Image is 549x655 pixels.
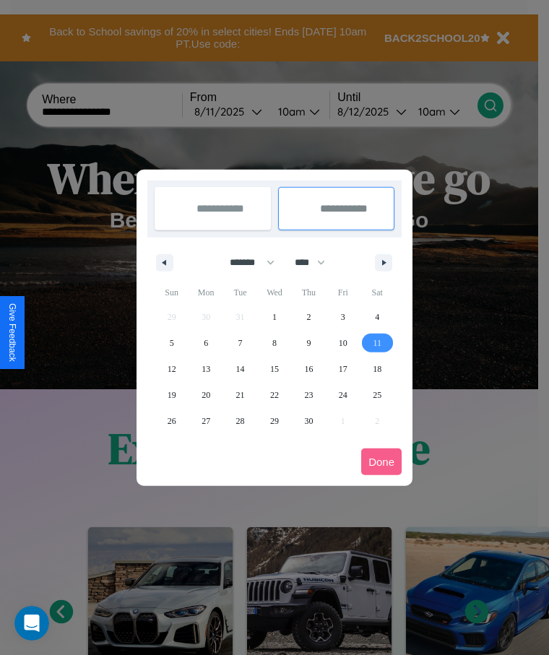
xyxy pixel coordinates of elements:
[155,281,189,304] span: Sun
[168,382,176,408] span: 19
[375,304,379,330] span: 4
[292,281,326,304] span: Thu
[202,356,210,382] span: 13
[304,382,313,408] span: 23
[155,330,189,356] button: 5
[270,408,279,434] span: 29
[373,382,381,408] span: 25
[236,356,245,382] span: 14
[292,408,326,434] button: 30
[236,408,245,434] span: 28
[202,382,210,408] span: 20
[361,448,402,475] button: Done
[360,304,394,330] button: 4
[306,304,311,330] span: 2
[339,330,347,356] span: 10
[168,408,176,434] span: 26
[326,281,360,304] span: Fri
[155,356,189,382] button: 12
[270,356,279,382] span: 15
[270,382,279,408] span: 22
[373,356,381,382] span: 18
[202,408,210,434] span: 27
[236,382,245,408] span: 21
[223,356,257,382] button: 14
[292,330,326,356] button: 9
[168,356,176,382] span: 12
[306,330,311,356] span: 9
[14,606,49,641] iframe: Intercom live chat
[292,304,326,330] button: 2
[360,330,394,356] button: 11
[223,330,257,356] button: 7
[257,330,291,356] button: 8
[272,304,277,330] span: 1
[189,281,222,304] span: Mon
[257,304,291,330] button: 1
[326,382,360,408] button: 24
[238,330,243,356] span: 7
[373,330,381,356] span: 11
[189,408,222,434] button: 27
[339,356,347,382] span: 17
[339,382,347,408] span: 24
[360,356,394,382] button: 18
[189,356,222,382] button: 13
[189,330,222,356] button: 6
[189,382,222,408] button: 20
[204,330,208,356] span: 6
[170,330,174,356] span: 5
[257,281,291,304] span: Wed
[272,330,277,356] span: 8
[257,356,291,382] button: 15
[304,408,313,434] span: 30
[304,356,313,382] span: 16
[326,330,360,356] button: 10
[223,408,257,434] button: 28
[155,382,189,408] button: 19
[155,408,189,434] button: 26
[341,304,345,330] span: 3
[223,281,257,304] span: Tue
[7,303,17,362] div: Give Feedback
[360,382,394,408] button: 25
[326,356,360,382] button: 17
[326,304,360,330] button: 3
[292,356,326,382] button: 16
[257,408,291,434] button: 29
[292,382,326,408] button: 23
[257,382,291,408] button: 22
[223,382,257,408] button: 21
[360,281,394,304] span: Sat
